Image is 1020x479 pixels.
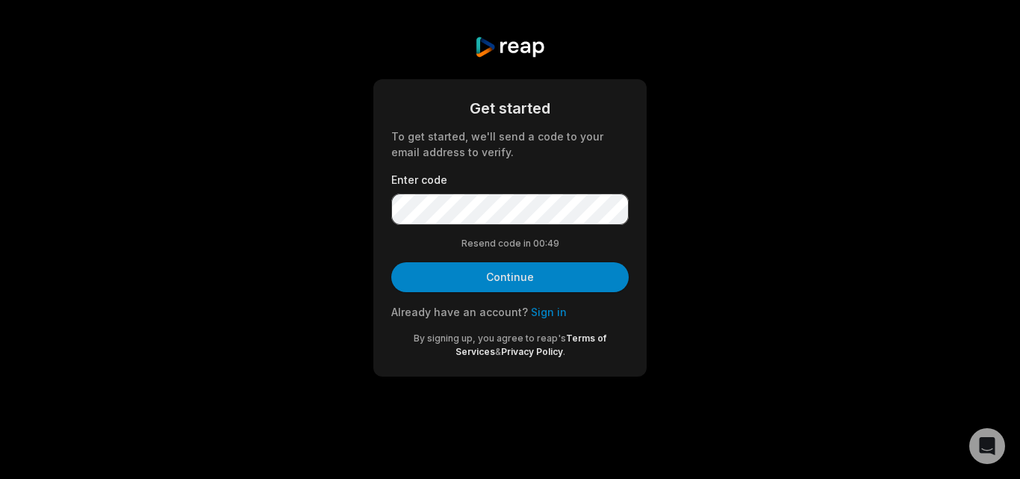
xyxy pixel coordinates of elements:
a: Privacy Policy [501,346,563,357]
a: Sign in [531,306,567,318]
span: & [495,346,501,357]
span: . [563,346,565,357]
span: 49 [547,237,559,250]
span: Already have an account? [391,306,528,318]
a: Terms of Services [455,333,607,357]
div: Open Intercom Messenger [969,428,1005,464]
label: Enter code [391,172,629,188]
button: Continue [391,262,629,292]
img: reap [474,36,545,58]
div: Resend code in 00: [391,237,629,250]
div: To get started, we'll send a code to your email address to verify. [391,129,629,160]
span: By signing up, you agree to reap's [414,333,566,344]
div: Get started [391,97,629,120]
